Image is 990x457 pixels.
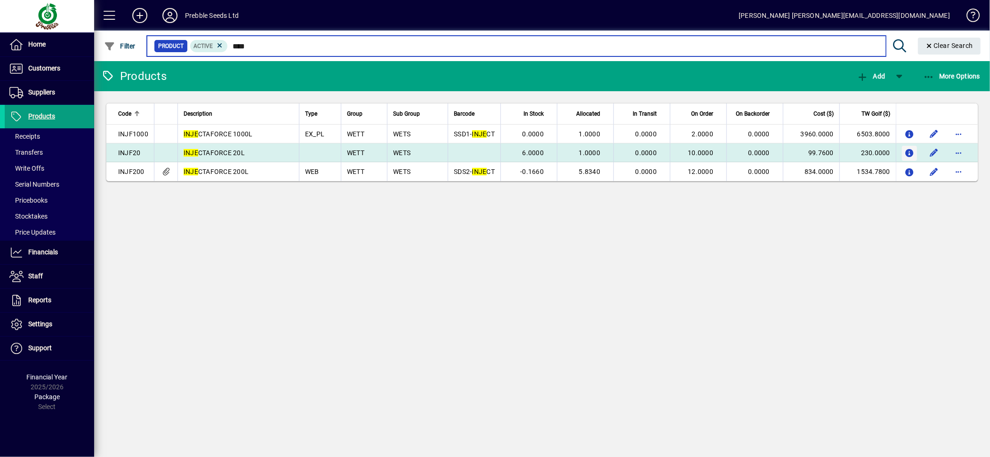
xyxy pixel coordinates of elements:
span: In Transit [633,109,657,119]
span: 0.0000 [523,130,544,138]
span: TW Golf ($) [861,109,890,119]
span: -0.1660 [520,168,544,175]
button: Edit [926,145,942,160]
span: CTAFORCE 20L [184,149,245,157]
div: Barcode [454,109,495,119]
div: In Stock [507,109,552,119]
span: Settings [28,320,52,328]
span: On Order [691,109,713,119]
em: INJE [184,168,198,175]
span: Write Offs [9,165,44,172]
div: Code [118,109,148,119]
a: Knowledge Base [959,2,978,32]
em: INJE [472,168,487,175]
td: 99.7600 [783,143,839,162]
span: Products [28,112,55,120]
a: Reports [5,289,94,312]
a: Serial Numbers [5,176,94,192]
span: Support [28,344,52,352]
a: Transfers [5,144,94,160]
button: Filter [102,38,138,55]
div: On Order [676,109,722,119]
button: More options [951,164,966,179]
span: Serial Numbers [9,181,59,188]
span: Clear Search [926,42,974,49]
button: More Options [921,68,983,85]
span: 0.0000 [749,130,770,138]
span: 0.0000 [749,168,770,175]
span: Allocated [576,109,600,119]
span: 2.0000 [692,130,714,138]
span: WETT [347,149,364,157]
a: Suppliers [5,81,94,104]
span: Barcode [454,109,475,119]
div: Description [184,109,293,119]
em: INJE [184,130,198,138]
span: 0.0000 [636,168,657,175]
button: Add [125,7,155,24]
div: Type [305,109,335,119]
span: WETT [347,130,364,138]
button: Edit [926,164,942,179]
span: Active [194,43,213,49]
button: More options [951,126,966,142]
span: Receipts [9,133,40,140]
span: On Backorder [736,109,770,119]
a: Stocktakes [5,208,94,224]
div: Products [101,69,167,84]
span: WETS [393,149,410,157]
td: 3960.0000 [783,125,839,143]
span: WETT [347,168,364,175]
span: WETS [393,168,410,175]
div: Sub Group [393,109,442,119]
span: Cost ($) [813,109,834,119]
a: Receipts [5,128,94,144]
a: Settings [5,313,94,336]
span: 1.0000 [579,149,601,157]
span: More Options [923,72,981,80]
span: CTAFORCE 200L [184,168,249,175]
button: Clear [918,38,981,55]
div: On Backorder [732,109,778,119]
button: Add [854,68,887,85]
span: 0.0000 [749,149,770,157]
td: 6503.8000 [839,125,896,143]
td: 834.0000 [783,162,839,181]
span: Reports [28,296,51,304]
span: Add [857,72,885,80]
button: More options [951,145,966,160]
td: 1534.7800 [839,162,896,181]
span: EX_PL [305,130,324,138]
span: CTAFORCE 1000L [184,130,253,138]
span: 6.0000 [523,149,544,157]
button: Edit [926,126,942,142]
span: Financial Year [27,373,68,381]
div: In Transit [620,109,665,119]
button: Profile [155,7,185,24]
span: Sub Group [393,109,420,119]
a: Support [5,337,94,360]
span: Description [184,109,212,119]
span: Transfers [9,149,43,156]
em: INJE [472,130,487,138]
a: Price Updates [5,224,94,240]
div: Group [347,109,381,119]
span: Home [28,40,46,48]
span: Filter [104,42,136,50]
span: 0.0000 [636,149,657,157]
em: INJE [184,149,198,157]
span: WEB [305,168,319,175]
span: INJF20 [118,149,141,157]
span: Product [158,41,184,51]
span: Suppliers [28,88,55,96]
span: INJF1000 [118,130,148,138]
span: Pricebooks [9,197,48,204]
span: 10.0000 [688,149,713,157]
span: Price Updates [9,228,56,236]
span: Staff [28,272,43,280]
span: INJF200 [118,168,145,175]
a: Pricebooks [5,192,94,208]
span: WETS [393,130,410,138]
span: Stocktakes [9,213,48,220]
a: Customers [5,57,94,80]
